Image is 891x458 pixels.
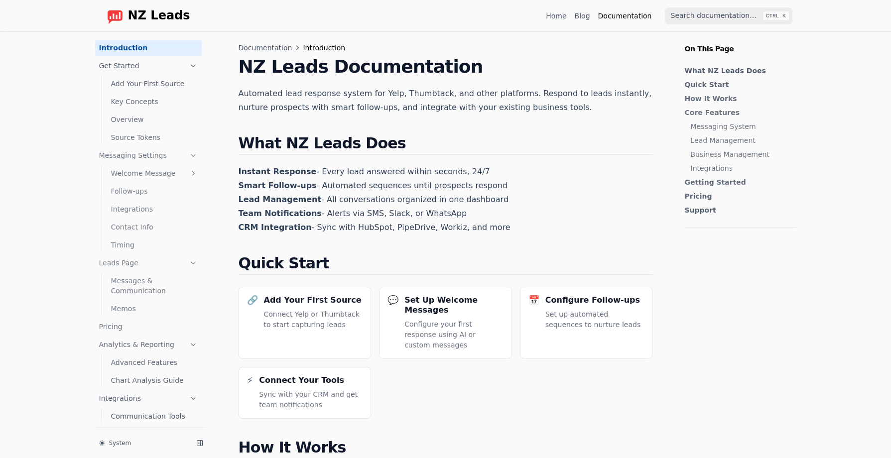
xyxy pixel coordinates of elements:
[691,121,791,131] a: Messaging System
[545,309,644,330] p: Set up automated sequences to nurture leads
[107,129,202,145] a: Source Tokens
[239,181,317,190] strong: Smart Follow-ups
[685,80,791,90] a: Quick Start
[95,337,202,352] a: Analytics & Reporting
[404,295,504,315] h3: Set Up Welcome Messages
[239,367,372,419] a: ⚡Connect Your ToolsSync with your CRM and get team notifications
[677,32,804,54] p: On This Page
[239,87,653,114] p: Automated lead response system for Yelp, Thumbtack, and other platforms. Respond to leads instant...
[404,319,504,350] p: Configure your first response using AI or custom messages
[239,287,372,359] a: 🔗Add Your First SourceConnect Yelp or Thumbtack to start capturing leads
[107,165,202,181] a: Welcome Message
[247,295,258,305] div: 🔗
[575,11,590,21] a: Blog
[691,163,791,173] a: Integrations
[387,295,398,305] div: 💬
[665,7,792,24] input: Search documentation…
[239,254,653,275] h2: Quick Start
[107,301,202,317] a: Memos
[193,436,207,450] button: Collapse sidebar
[128,9,190,23] span: NZ Leads
[303,43,345,53] span: Introduction
[239,134,653,155] h2: What NZ Leads Does
[107,273,202,299] a: Messages & Communication
[95,40,202,56] a: Introduction
[239,195,322,204] strong: Lead Management
[95,436,189,450] button: System
[264,309,363,330] p: Connect Yelp or Thumbtack to start capturing leads
[107,183,202,199] a: Follow-ups
[95,147,202,163] a: Messaging Settings
[107,372,202,388] a: Chart Analysis Guide
[685,108,791,117] a: Core Features
[685,177,791,187] a: Getting Started
[545,295,640,305] h3: Configure Follow-ups
[259,375,344,385] h3: Connect Your Tools
[107,201,202,217] a: Integrations
[528,295,539,305] div: 📅
[685,191,791,201] a: Pricing
[520,287,653,359] a: 📅Configure Follow-upsSet up automated sequences to nurture leads
[239,223,312,232] strong: CRM Integration
[239,167,317,176] strong: Instant Response
[685,66,791,76] a: What NZ Leads Does
[691,149,791,159] a: Business Management
[685,94,791,104] a: How It Works
[259,389,363,410] p: Sync with your CRM and get team notifications
[95,58,202,74] a: Get Started
[239,57,653,77] h1: NZ Leads Documentation
[239,165,653,234] p: - Every lead answered within seconds, 24/7 - Automated sequences until prospects respond - All co...
[247,375,254,385] div: ⚡
[95,255,202,271] a: Leads Page
[546,11,566,21] a: Home
[107,112,202,127] a: Overview
[691,135,791,145] a: Lead Management
[685,205,791,215] a: Support
[95,390,202,406] a: Integrations
[239,43,292,53] span: Documentation
[99,8,190,24] a: Home page
[107,94,202,110] a: Key Concepts
[239,209,322,218] strong: Team Notifications
[107,8,123,24] img: logo
[264,295,362,305] h3: Add Your First Source
[107,426,202,442] a: CRM Systems
[107,219,202,235] a: Contact Info
[107,76,202,92] a: Add Your First Source
[107,237,202,253] a: Timing
[598,11,652,21] a: Documentation
[379,287,512,359] a: 💬Set Up Welcome MessagesConfigure your first response using AI or custom messages
[107,408,202,424] a: Communication Tools
[95,319,202,335] a: Pricing
[107,354,202,370] a: Advanced Features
